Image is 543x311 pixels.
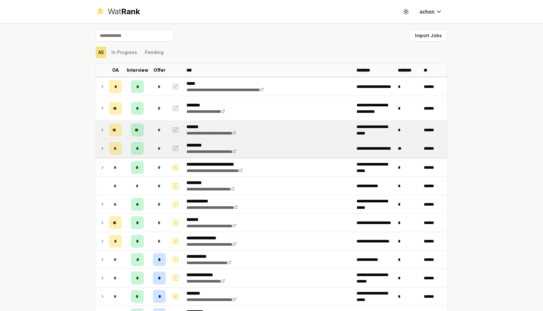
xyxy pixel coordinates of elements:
[154,67,165,73] p: Offer
[112,67,119,73] p: OA
[420,8,434,16] span: achon
[414,6,447,17] button: achon
[96,47,106,58] button: All
[109,47,140,58] button: In Progress
[96,6,140,17] a: WatRank
[121,7,140,16] span: Rank
[410,30,447,41] button: Import Jobs
[142,47,166,58] button: Pending
[127,67,148,73] p: Interview
[108,6,140,17] div: Wat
